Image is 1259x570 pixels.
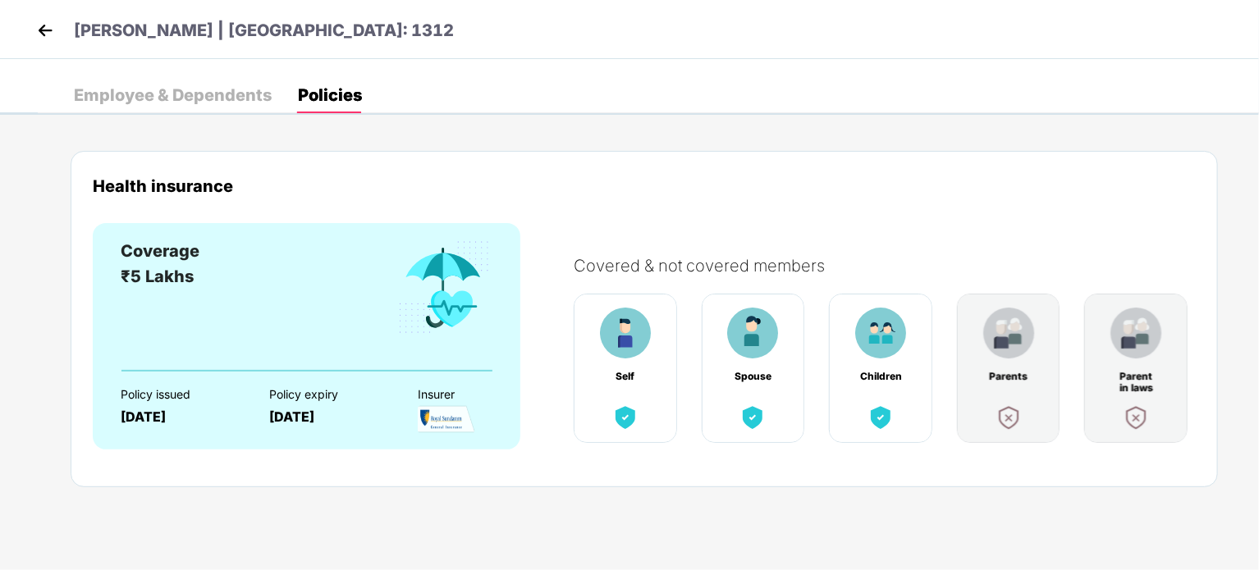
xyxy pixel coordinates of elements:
img: benefitCardImg [1110,308,1161,358]
img: benefitCardImg [994,403,1023,432]
div: Policy issued [121,388,240,401]
img: benefitCardImg [738,403,767,432]
img: benefitCardImg [983,308,1034,358]
img: back [33,18,57,43]
div: Coverage [121,239,199,264]
div: Parents [987,371,1030,382]
img: benefitCardImg [600,308,651,358]
span: ₹5 Lakhs [121,267,194,286]
div: [DATE] [269,409,389,425]
img: InsurerLogo [418,405,475,434]
img: benefitCardImg [396,239,492,337]
img: benefitCardImg [1121,403,1151,432]
img: benefitCardImg [611,403,640,432]
img: benefitCardImg [855,308,906,358]
div: Covered & not covered members [574,256,1212,276]
div: Policies [298,87,362,103]
div: Parent in laws [1115,371,1157,382]
div: Policy expiry [269,388,389,401]
img: benefitCardImg [727,308,778,358]
p: [PERSON_NAME] | [GEOGRAPHIC_DATA]: 1312 [74,18,454,43]
div: Health insurance [93,176,1196,195]
div: Insurer [418,388,538,401]
div: Spouse [731,371,774,382]
div: [DATE] [121,409,240,425]
div: Employee & Dependents [74,87,272,103]
img: benefitCardImg [866,403,895,432]
div: Children [859,371,902,382]
div: Self [604,371,647,382]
